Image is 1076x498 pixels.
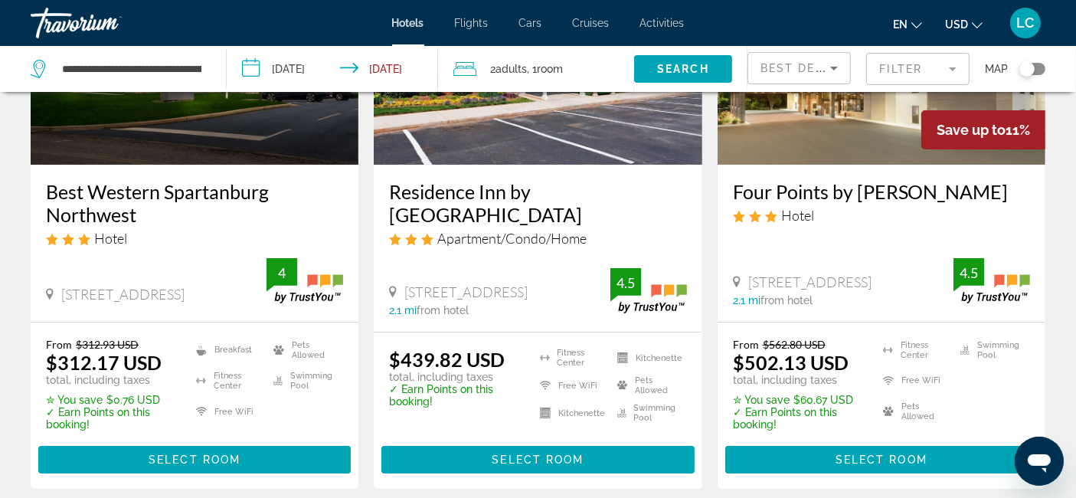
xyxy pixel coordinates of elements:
[945,18,968,31] span: USD
[417,304,469,316] span: from hotel
[46,394,103,406] span: ✮ You save
[267,258,343,303] img: trustyou-badge.svg
[532,403,610,423] li: Kitchenette
[725,446,1038,473] button: Select Room
[760,62,840,74] span: Best Deals
[46,230,343,247] div: 3 star Hotel
[266,369,343,392] li: Swimming Pool
[31,3,184,43] a: Travorium
[61,286,185,303] span: [STREET_ADDRESS]
[227,46,438,92] button: Check-in date: Oct 2, 2025 Check-out date: Oct 5, 2025
[610,274,641,292] div: 4.5
[953,258,1030,303] img: trustyou-badge.svg
[875,400,953,423] li: Pets Allowed
[733,294,760,306] span: 2.1 mi
[573,17,610,29] a: Cruises
[893,13,922,35] button: Change language
[733,406,864,431] p: ✓ Earn Points on this booking!
[733,351,849,374] ins: $502.13 USD
[46,180,343,226] a: Best Western Spartanburg Northwest
[893,18,908,31] span: en
[748,274,872,290] span: [STREET_ADDRESS]
[953,338,1030,361] li: Swimming Pool
[1015,437,1064,486] iframe: Button to launch messaging window
[392,17,424,29] a: Hotels
[188,400,266,423] li: Free WiFi
[1008,62,1045,76] button: Toggle map
[610,403,687,423] li: Swimming Pool
[267,264,297,282] div: 4
[389,304,417,316] span: 2.1 mi
[763,338,826,351] del: $562.80 USD
[733,394,864,406] p: $60.67 USD
[610,268,687,313] img: trustyou-badge.svg
[381,446,694,473] button: Select Room
[38,446,351,473] button: Select Room
[760,59,838,77] mat-select: Sort by
[490,58,527,80] span: 2
[495,63,527,75] span: Adults
[389,371,520,383] p: total, including taxes
[455,17,489,29] a: Flights
[38,450,351,467] a: Select Room
[733,207,1030,224] div: 3 star Hotel
[537,63,563,75] span: Room
[836,454,927,466] span: Select Room
[188,369,266,392] li: Fitness Center
[640,17,685,29] a: Activities
[149,454,240,466] span: Select Room
[657,63,709,75] span: Search
[266,338,343,361] li: Pets Allowed
[46,351,162,374] ins: $312.17 USD
[389,180,686,226] a: Residence Inn by [GEOGRAPHIC_DATA]
[733,374,864,386] p: total, including taxes
[937,122,1006,138] span: Save up to
[532,375,610,395] li: Free WiFi
[76,338,139,351] del: $312.93 USD
[866,52,970,86] button: Filter
[46,394,177,406] p: $0.76 USD
[945,13,983,35] button: Change currency
[381,450,694,467] a: Select Room
[94,230,127,247] span: Hotel
[1006,7,1045,39] button: User Menu
[1017,15,1035,31] span: LC
[404,283,528,300] span: [STREET_ADDRESS]
[921,110,1045,149] div: 11%
[46,406,177,431] p: ✓ Earn Points on this booking!
[438,46,634,92] button: Travelers: 2 adults, 0 children
[610,375,687,395] li: Pets Allowed
[389,348,505,371] ins: $439.82 USD
[985,58,1008,80] span: Map
[953,264,984,282] div: 4.5
[492,454,584,466] span: Select Room
[725,450,1038,467] a: Select Room
[389,230,686,247] div: 3 star Apartment
[532,348,610,368] li: Fitness Center
[46,338,72,351] span: From
[875,369,953,392] li: Free WiFi
[46,374,177,386] p: total, including taxes
[519,17,542,29] a: Cars
[437,230,587,247] span: Apartment/Condo/Home
[389,383,520,408] p: ✓ Earn Points on this booking!
[733,180,1030,203] a: Four Points by [PERSON_NAME]
[188,338,266,361] li: Breakfast
[781,207,814,224] span: Hotel
[527,58,563,80] span: , 1
[634,55,732,83] button: Search
[610,348,687,368] li: Kitchenette
[733,338,759,351] span: From
[760,294,813,306] span: from hotel
[875,338,953,361] li: Fitness Center
[733,394,790,406] span: ✮ You save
